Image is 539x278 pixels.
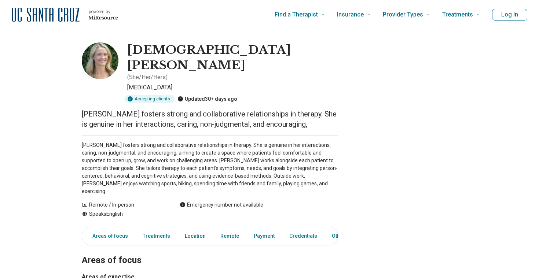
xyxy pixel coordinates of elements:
a: Remote [216,229,243,244]
span: Treatments [442,10,473,20]
a: Home page [12,3,118,26]
span: Find a Therapist [275,10,318,20]
a: Treatments [138,229,175,244]
a: Areas of focus [84,229,132,244]
a: Credentials [285,229,322,244]
p: powered by [89,9,118,15]
div: Updated 30+ days ago [177,95,237,103]
a: Other [327,229,354,244]
div: Emergency number not available [180,201,263,209]
p: [MEDICAL_DATA] [127,83,338,92]
a: Payment [249,229,279,244]
h1: [DEMOGRAPHIC_DATA][PERSON_NAME] [127,42,338,73]
p: [PERSON_NAME] fosters strong and collaborative relationships in therapy. She is genuine in her in... [82,141,338,195]
div: Remote / In-person [82,201,165,209]
div: Accepting clients [124,95,175,103]
span: Insurance [337,10,364,20]
img: Kristen Strong, Psychologist [82,42,118,79]
p: [PERSON_NAME] fosters strong and collaborative relationships in therapy. She is genuine in her in... [82,109,338,129]
h2: Areas of focus [82,237,338,267]
div: Speaks English [82,210,165,218]
p: ( She/Her/Hers ) [127,73,168,82]
a: Location [180,229,210,244]
button: Log In [492,9,527,21]
span: Provider Types [383,10,423,20]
